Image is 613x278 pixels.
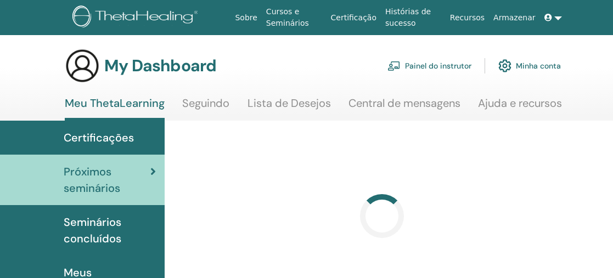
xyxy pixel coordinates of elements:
[64,163,150,196] span: Próximos seminários
[104,56,216,76] h3: My Dashboard
[498,54,561,78] a: Minha conta
[446,8,489,28] a: Recursos
[248,97,331,118] a: Lista de Desejos
[478,97,562,118] a: Ajuda e recursos
[489,8,539,28] a: Armazenar
[348,97,460,118] a: Central de mensagens
[498,56,511,75] img: cog.svg
[327,8,381,28] a: Certificação
[182,97,229,118] a: Seguindo
[65,97,165,121] a: Meu ThetaLearning
[64,129,134,146] span: Certificações
[381,2,446,33] a: Histórias de sucesso
[387,54,471,78] a: Painel do instrutor
[262,2,327,33] a: Cursos e Seminários
[72,5,202,30] img: logo.png
[387,61,401,71] img: chalkboard-teacher.svg
[230,8,261,28] a: Sobre
[65,48,100,83] img: generic-user-icon.jpg
[64,214,156,247] span: Seminários concluídos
